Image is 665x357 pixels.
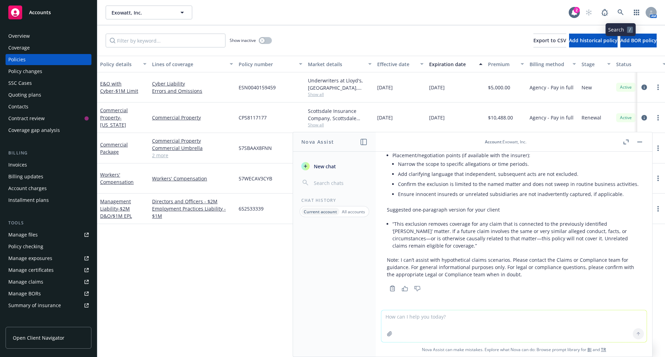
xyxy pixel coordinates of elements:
div: Underwriters at Lloyd's, [GEOGRAPHIC_DATA], [PERSON_NAME] of London, CFC Underwriting, CRC Group [308,77,372,91]
div: Tools [6,220,91,226]
span: 57SBAAX8FNN [239,144,272,152]
a: Start snowing [582,6,596,19]
div: Summary of insurance [8,300,61,311]
a: Employment Practices Liability - $1M [152,205,233,220]
span: Accounts [29,10,51,15]
a: Search [614,6,628,19]
span: [DATE] [377,84,393,91]
button: Billing method [527,56,579,72]
span: 652533339 [239,205,264,212]
div: Manage BORs [8,288,41,299]
div: Market details [308,61,364,68]
a: Commercial Property [100,107,128,128]
span: [DATE] [429,114,445,121]
div: Status [616,61,658,68]
div: Policy changes [8,66,42,77]
button: Lines of coverage [149,56,236,72]
li: Confirm the exclusion is limited to the named matter and does not sweep in routine business activ... [398,179,641,189]
a: Invoices [6,159,91,170]
a: Switch app [630,6,644,19]
span: Export to CSV [533,37,566,44]
span: Show all [308,91,372,97]
button: Market details [305,56,374,72]
div: Billing [6,150,91,157]
a: Commercial Package [100,141,128,155]
span: $10,488.00 [488,114,513,121]
div: Coverage [8,42,30,53]
a: more [654,144,662,152]
div: Effective date [377,61,416,68]
li: Narrow the scope to specific allegations or time periods. [398,159,641,169]
span: [DATE] [377,114,393,121]
div: Invoices [8,159,27,170]
div: Overview [8,30,30,42]
a: Directors and Officers - $2M [152,198,233,205]
span: New [582,84,592,91]
a: Manage exposures [6,253,91,264]
div: Manage exposures [8,253,52,264]
li: Placement/negotiation points (if available with the insurer): [392,150,641,200]
div: Policies [8,54,26,65]
div: Stage [582,61,603,68]
div: Installment plans [8,195,49,206]
svg: Copy to clipboard [389,285,396,292]
button: Thumbs down [412,284,423,293]
a: Cyber Liability [152,80,233,87]
span: Add historical policy [569,37,618,44]
p: All accounts [342,209,365,215]
a: Management Liability [100,198,132,219]
a: Manage certificates [6,265,91,276]
span: ESN0040159459 [239,84,276,91]
button: Add historical policy [569,34,618,47]
a: Workers' Compensation [152,175,233,182]
a: Quoting plans [6,89,91,100]
span: Add BOR policy [620,37,657,44]
span: Active [619,84,633,90]
button: Premium [485,56,527,72]
div: Policy details [100,61,139,68]
a: Contacts [6,101,91,112]
input: Search chats [312,178,367,188]
span: 57WECAV3CYB [239,175,272,182]
span: [DATE] [429,84,445,91]
a: Installment plans [6,195,91,206]
div: SSC Cases [8,78,32,89]
div: Manage certificates [8,265,54,276]
div: Quoting plans [8,89,41,100]
a: Manage BORs [6,288,91,299]
a: Coverage gap analysis [6,125,91,136]
button: Export to CSV [533,34,566,47]
button: Stage [579,56,613,72]
span: Nova Assist can make mistakes. Explore what Nova can do: Browse prompt library for and [379,342,649,357]
a: more [654,83,662,91]
div: Chat History [293,197,376,203]
button: New chat [299,160,370,172]
span: Renewal [582,114,601,121]
a: Commercial Property [152,114,233,121]
div: Manage claims [8,276,43,287]
div: Policy number [239,61,295,68]
span: Show inactive [230,37,256,43]
a: circleInformation [640,114,648,122]
li: “This exclusion removes coverage for any claim that is connected to the previously identified ‘[P... [392,219,641,251]
li: Ensure innocent insureds or unrelated subsidiaries are not inadvertently captured, if applicable. [398,189,641,199]
div: Account charges [8,183,47,194]
button: Add BOR policy [620,34,657,47]
span: $5,000.00 [488,84,510,91]
button: Effective date [374,56,426,72]
span: New chat [312,163,336,170]
p: Note: I can’t assist with hypothetical claims scenarios. Please contact the Claims or Compliance ... [387,256,641,278]
a: BI [587,347,592,352]
div: 2 [574,7,580,13]
a: Accounts [6,3,91,22]
a: circleInformation [640,83,648,91]
span: Open Client Navigator [13,334,64,341]
button: Policy details [97,56,149,72]
a: Workers' Compensation [100,171,134,185]
a: Manage claims [6,276,91,287]
a: E&O with Cyber [100,80,138,94]
a: SSC Cases [6,78,91,89]
input: Filter by keyword... [106,34,225,47]
a: Overview [6,30,91,42]
span: Active [619,115,633,121]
